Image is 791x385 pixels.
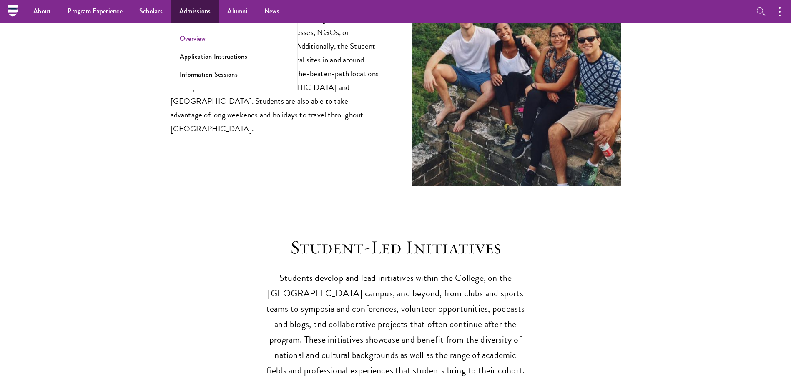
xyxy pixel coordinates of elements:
[180,52,247,61] a: Application Instructions
[180,70,238,79] a: Information Sessions
[266,270,525,378] p: Students develop and lead initiatives within the College, on the [GEOGRAPHIC_DATA] campus, and be...
[180,34,206,43] a: Overview
[266,236,525,259] h3: Student-Led Initiatives
[171,12,379,135] p: Some of the courses at [GEOGRAPHIC_DATA] include afternoon or day-long field trips to businesses,...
